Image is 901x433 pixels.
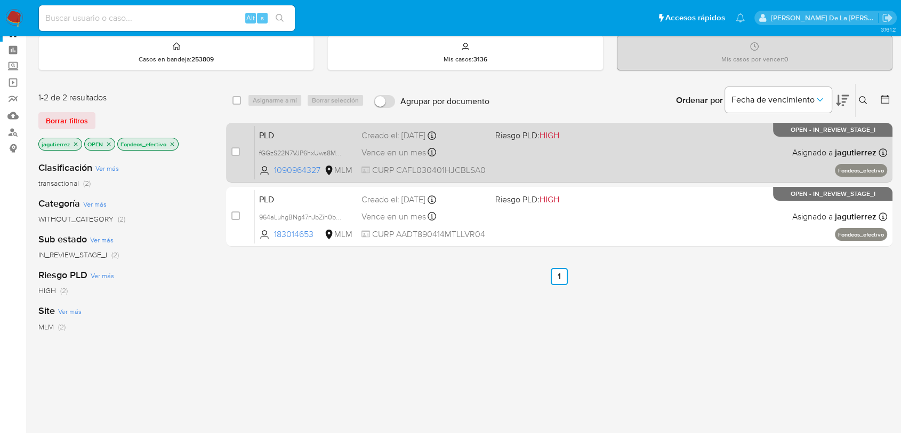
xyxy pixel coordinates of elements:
[39,11,295,25] input: Buscar usuario o caso...
[880,25,896,34] span: 3.161.2
[246,13,255,23] span: Alt
[665,12,725,23] span: Accesos rápidos
[882,12,893,23] a: Salir
[736,13,745,22] a: Notificaciones
[269,11,291,26] button: search-icon
[771,13,879,23] p: javier.gutierrez@mercadolibre.com.mx
[261,13,264,23] span: s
